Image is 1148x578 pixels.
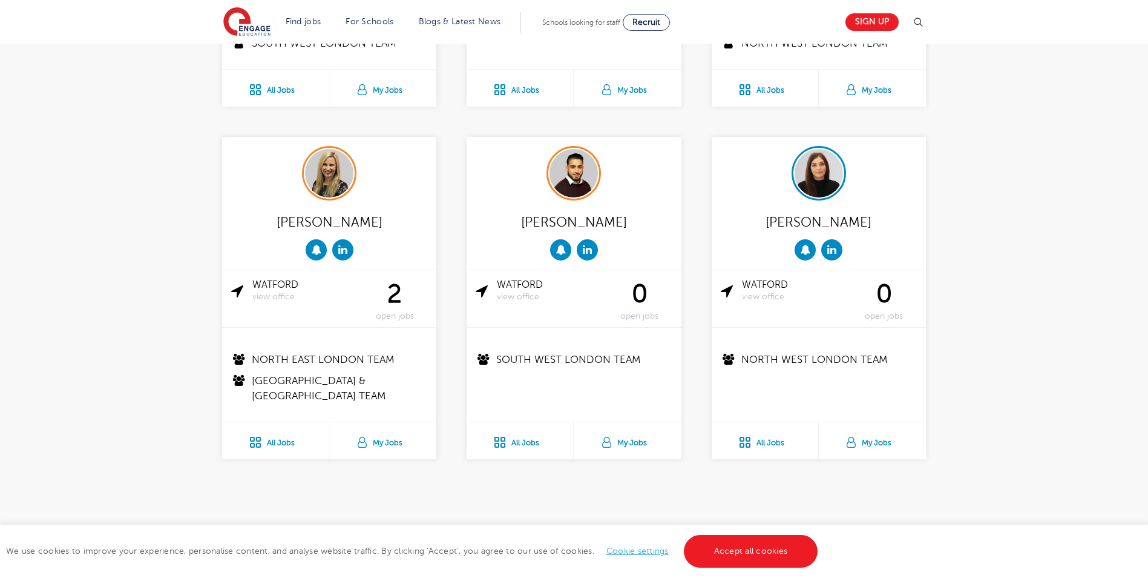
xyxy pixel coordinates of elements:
[346,17,393,26] a: For Schools
[542,18,620,27] span: Schools looking for staff
[6,546,821,556] span: We use cookies to improve your experience, personalise content, and analyse website traffic. By c...
[252,292,362,302] span: view office
[476,210,672,233] div: [PERSON_NAME]
[497,292,606,302] span: view office
[419,17,501,26] a: Blogs & Latest News
[721,210,917,233] div: [PERSON_NAME]
[231,352,429,367] p: North East London Team
[742,292,851,302] span: view office
[362,279,427,321] div: 2
[819,422,926,459] a: My Jobs
[222,70,329,107] a: All Jobs
[231,210,427,233] div: [PERSON_NAME]
[329,70,436,107] a: My Jobs
[607,279,672,321] div: 0
[329,422,436,459] a: My Jobs
[632,18,660,27] span: Recruit
[362,311,427,322] span: open jobs
[223,7,271,38] img: Engage Education
[623,14,670,31] a: Recruit
[607,311,672,322] span: open jobs
[467,70,573,107] a: All Jobs
[845,13,899,31] a: Sign up
[467,422,573,459] a: All Jobs
[742,279,851,302] a: Watfordview office
[684,535,818,568] a: Accept all cookies
[252,279,362,302] a: Watfordview office
[286,17,321,26] a: Find jobs
[851,279,917,321] div: 0
[819,70,926,107] a: My Jobs
[712,422,818,459] a: All Jobs
[606,546,669,556] a: Cookie settings
[222,422,329,459] a: All Jobs
[476,352,674,367] p: South West London Team
[721,352,919,367] p: North West London Team
[497,279,606,302] a: Watfordview office
[574,422,681,459] a: My Jobs
[574,70,681,107] a: My Jobs
[851,311,917,322] span: open jobs
[712,70,818,107] a: All Jobs
[231,373,429,404] p: [GEOGRAPHIC_DATA] & [GEOGRAPHIC_DATA] Team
